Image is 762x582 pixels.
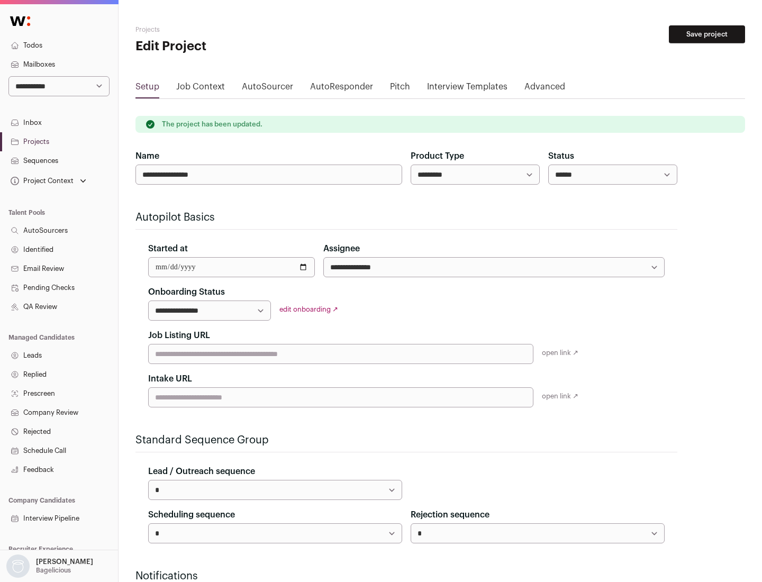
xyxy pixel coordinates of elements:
img: nopic.png [6,554,30,578]
a: AutoResponder [310,80,373,97]
a: Interview Templates [427,80,507,97]
label: Name [135,150,159,162]
button: Open dropdown [8,174,88,188]
label: Intake URL [148,372,192,385]
a: Setup [135,80,159,97]
label: Onboarding Status [148,286,225,298]
a: Advanced [524,80,565,97]
label: Product Type [411,150,464,162]
p: Bagelicious [36,566,71,575]
label: Status [548,150,574,162]
label: Rejection sequence [411,508,489,521]
a: Job Context [176,80,225,97]
a: edit onboarding ↗ [279,306,338,313]
button: Save project [669,25,745,43]
label: Scheduling sequence [148,508,235,521]
h2: Standard Sequence Group [135,433,677,448]
div: Project Context [8,177,74,185]
a: Pitch [390,80,410,97]
h1: Edit Project [135,38,339,55]
label: Started at [148,242,188,255]
a: AutoSourcer [242,80,293,97]
label: Job Listing URL [148,329,210,342]
p: [PERSON_NAME] [36,558,93,566]
label: Assignee [323,242,360,255]
button: Open dropdown [4,554,95,578]
h2: Projects [135,25,339,34]
h2: Autopilot Basics [135,210,677,225]
p: The project has been updated. [162,120,262,129]
img: Wellfound [4,11,36,32]
label: Lead / Outreach sequence [148,465,255,478]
